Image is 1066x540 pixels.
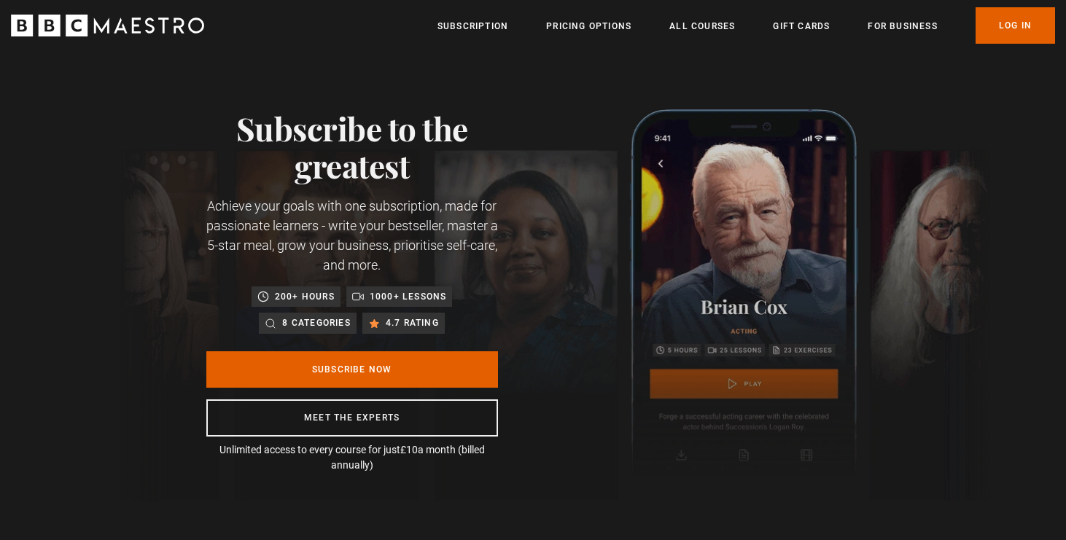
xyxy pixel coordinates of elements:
a: All Courses [669,19,735,34]
p: 8 categories [282,316,350,330]
h1: Subscribe to the greatest [206,109,498,184]
nav: Primary [437,7,1055,44]
p: Unlimited access to every course for just a month (billed annually) [206,442,498,473]
span: £10 [400,444,418,455]
a: Meet the experts [206,399,498,437]
svg: BBC Maestro [11,15,204,36]
a: Pricing Options [546,19,631,34]
p: 4.7 rating [386,316,439,330]
p: Achieve your goals with one subscription, made for passionate learners - write your bestseller, m... [206,196,498,275]
a: Log In [976,7,1055,44]
p: 200+ hours [275,289,335,304]
a: Subscribe Now [206,351,498,388]
p: 1000+ lessons [370,289,447,304]
a: Subscription [437,19,508,34]
a: Gift Cards [773,19,830,34]
a: For business [868,19,937,34]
